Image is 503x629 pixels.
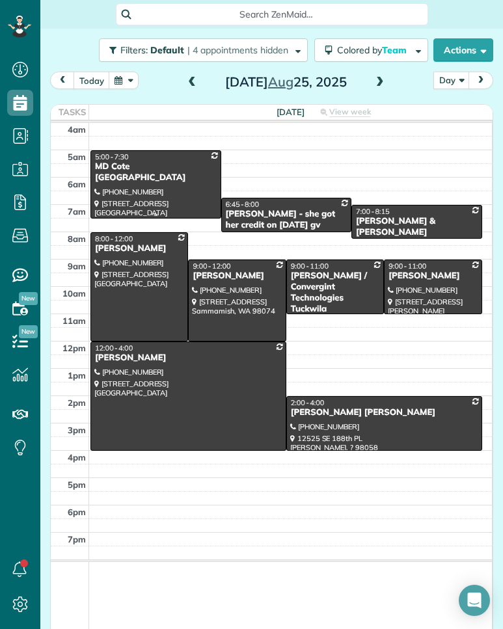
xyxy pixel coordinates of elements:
[94,243,184,254] div: [PERSON_NAME]
[469,72,493,89] button: next
[204,75,367,89] h2: [DATE] 25, 2025
[68,206,86,217] span: 7am
[277,107,305,117] span: [DATE]
[388,261,426,271] span: 9:00 - 11:00
[291,398,325,407] span: 2:00 - 4:00
[193,261,230,271] span: 9:00 - 12:00
[94,353,282,364] div: [PERSON_NAME]
[68,452,86,462] span: 4pm
[388,271,478,282] div: [PERSON_NAME]
[68,124,86,135] span: 4am
[291,261,329,271] span: 9:00 - 11:00
[268,74,293,90] span: Aug
[92,38,308,62] a: Filters: Default | 4 appointments hidden
[120,44,148,56] span: Filters:
[68,479,86,490] span: 5pm
[68,425,86,435] span: 3pm
[68,397,86,408] span: 2pm
[68,507,86,517] span: 6pm
[68,261,86,271] span: 9am
[150,44,185,56] span: Default
[314,38,428,62] button: Colored byTeam
[50,72,75,89] button: prev
[356,207,390,216] span: 7:00 - 8:15
[99,38,308,62] button: Filters: Default | 4 appointments hidden
[62,315,86,326] span: 11am
[62,343,86,353] span: 12pm
[62,288,86,299] span: 10am
[68,234,86,244] span: 8am
[433,72,470,89] button: Day
[225,209,348,231] div: [PERSON_NAME] - she got her credit on [DATE] gv
[433,38,493,62] button: Actions
[68,179,86,189] span: 6am
[192,271,282,282] div: [PERSON_NAME]
[19,325,38,338] span: New
[51,105,89,120] th: Tasks
[187,44,288,56] span: | 4 appointments hidden
[226,200,260,209] span: 6:45 - 8:00
[19,292,38,305] span: New
[329,107,371,117] span: View week
[459,585,490,616] div: Open Intercom Messenger
[95,234,133,243] span: 8:00 - 12:00
[95,152,129,161] span: 5:00 - 7:30
[68,152,86,162] span: 5am
[382,44,409,56] span: Team
[355,216,478,238] div: [PERSON_NAME] & [PERSON_NAME]
[68,370,86,381] span: 1pm
[74,72,110,89] button: today
[290,271,380,347] div: [PERSON_NAME] / Convergint Technologies Tuckwila [PERSON_NAME] / Convergint Technologies
[94,161,217,183] div: MD Cote [GEOGRAPHIC_DATA]
[337,44,411,56] span: Colored by
[68,534,86,544] span: 7pm
[290,407,478,418] div: [PERSON_NAME] [PERSON_NAME]
[95,343,133,353] span: 12:00 - 4:00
